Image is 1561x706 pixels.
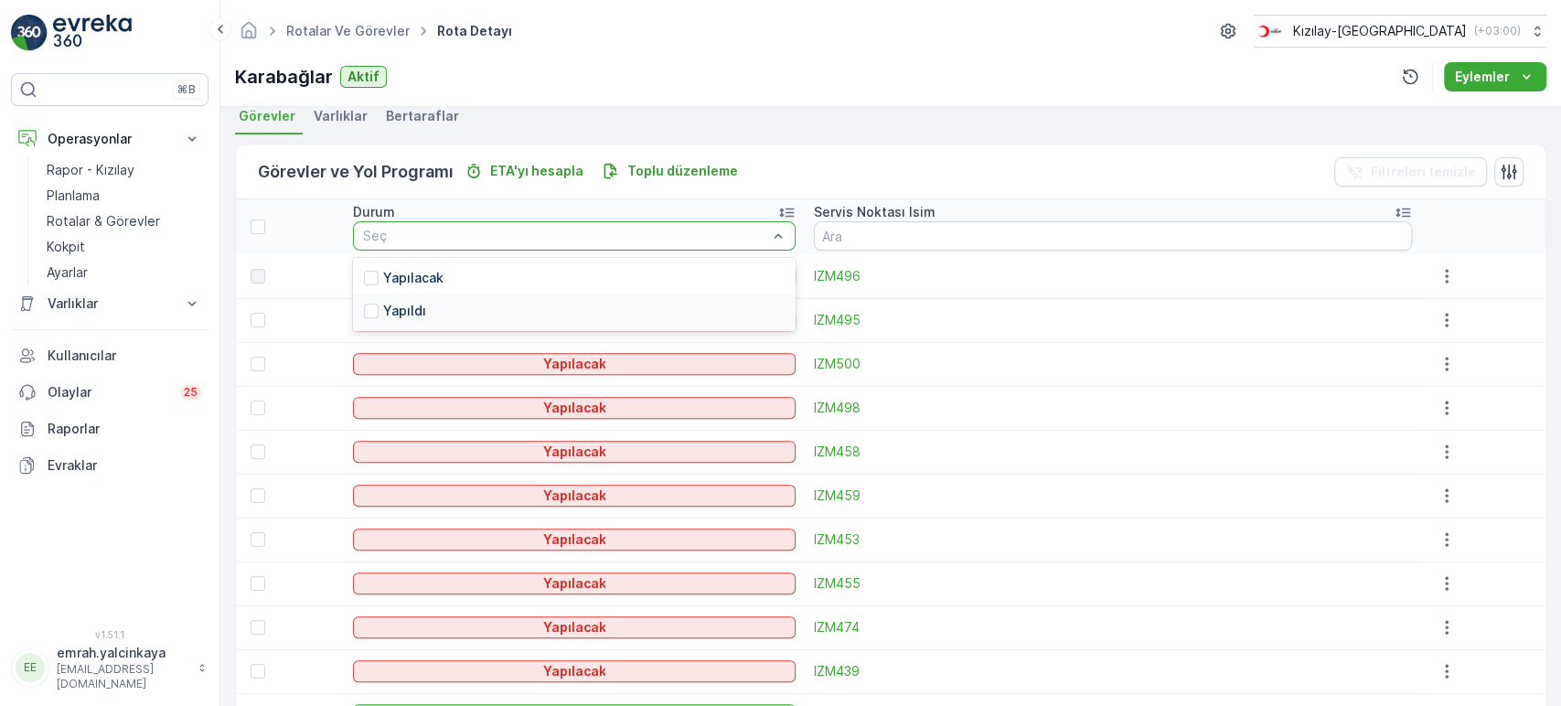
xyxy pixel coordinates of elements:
a: IZM498 [814,399,1412,417]
div: Toggle Row Selected [251,532,265,547]
a: IZM495 [814,311,1412,329]
button: Yapılacak [353,529,795,551]
p: Kokpit [47,238,85,256]
p: 25 [184,385,198,400]
p: Yapılacak [542,399,605,417]
button: ETA'yı hesapla [457,160,591,182]
button: Aktif [340,66,387,88]
p: Olaylar [48,383,169,401]
p: Toplu düzenleme [627,162,738,180]
div: EE [16,653,45,682]
a: IZM459 [814,487,1412,505]
button: EEemrah.yalcinkaya[EMAIL_ADDRESS][DOMAIN_NAME] [11,644,208,691]
button: Varlıklar [11,285,208,322]
a: IZM453 [814,530,1412,549]
p: Servis Noktası Isim [814,203,936,221]
img: logo [11,15,48,51]
p: Kullanıcılar [48,347,201,365]
span: v 1.51.1 [11,629,208,640]
a: Evraklar [11,447,208,484]
p: ETA'yı hesapla [490,162,583,180]
p: Yapılacak [542,574,605,593]
p: Varlıklar [48,294,172,313]
a: IZM496 [814,267,1412,285]
a: IZM455 [814,574,1412,593]
a: Olaylar25 [11,374,208,411]
div: Toggle Row Selected [251,620,265,635]
button: Filtreleri temizle [1334,157,1487,187]
p: Ayarlar [47,263,88,282]
button: Yapılacak [353,441,795,463]
a: Ana Sayfa [239,27,259,43]
p: Yapılacak [542,443,605,461]
span: Görevler [239,107,295,125]
p: Yapıldı [383,302,426,320]
p: Durum [353,203,395,221]
div: Toggle Row Selected [251,401,265,415]
a: IZM474 [814,618,1412,636]
p: Karabağlar [235,63,333,91]
button: Yapılacak [353,660,795,682]
p: Kızılay-[GEOGRAPHIC_DATA] [1293,22,1467,40]
p: emrah.yalcinkaya [57,644,188,662]
button: Toplu düzenleme [594,160,745,182]
a: Raporlar [11,411,208,447]
button: Kızılay-[GEOGRAPHIC_DATA](+03:00) [1254,15,1546,48]
a: IZM500 [814,355,1412,373]
div: Toggle Row Selected [251,313,265,327]
a: IZM439 [814,662,1412,680]
button: Yapılacak [353,616,795,638]
a: Planlama [39,183,208,209]
div: Toggle Row Selected [251,269,265,283]
p: Yapılacak [383,269,444,287]
p: ( +03:00 ) [1474,24,1521,38]
p: Operasyonlar [48,130,172,148]
a: Kullanıcılar [11,337,208,374]
img: logo_light-DOdMpM7g.png [53,15,132,51]
a: Rotalar & Görevler [39,209,208,234]
div: Toggle Row Selected [251,664,265,679]
button: Yapılacak [353,572,795,594]
button: Yapılacak [353,353,795,375]
a: Rapor - Kızılay [39,157,208,183]
p: Yapılacak [542,487,605,505]
p: Planlama [47,187,100,205]
div: Toggle Row Selected [251,488,265,503]
a: Ayarlar [39,260,208,285]
p: Yapılacak [542,618,605,636]
p: Rapor - Kızılay [47,161,134,179]
div: Toggle Row Selected [251,357,265,371]
input: Ara [814,221,1412,251]
p: Görevler ve Yol Programı [258,159,454,185]
p: Aktif [347,68,380,86]
p: Rotalar & Görevler [47,212,160,230]
div: Toggle Row Selected [251,576,265,591]
a: Rotalar ve Görevler [286,23,410,38]
p: ⌘B [177,82,196,97]
span: Varlıklar [314,107,368,125]
p: Evraklar [48,456,201,475]
p: Seç [363,227,766,245]
p: Yapılacak [542,355,605,373]
span: Bertaraflar [386,107,459,125]
button: Eylemler [1444,62,1546,91]
button: Yapılacak [353,397,795,419]
a: IZM458 [814,443,1412,461]
button: Operasyonlar [11,121,208,157]
p: Yapılacak [542,530,605,549]
img: k%C4%B1z%C4%B1lay_jywRncg.png [1254,21,1286,41]
p: Eylemler [1455,68,1510,86]
button: Yapılacak [353,485,795,507]
p: Yapılacak [542,662,605,680]
span: Rota Detayı [433,22,516,40]
a: Kokpit [39,234,208,260]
